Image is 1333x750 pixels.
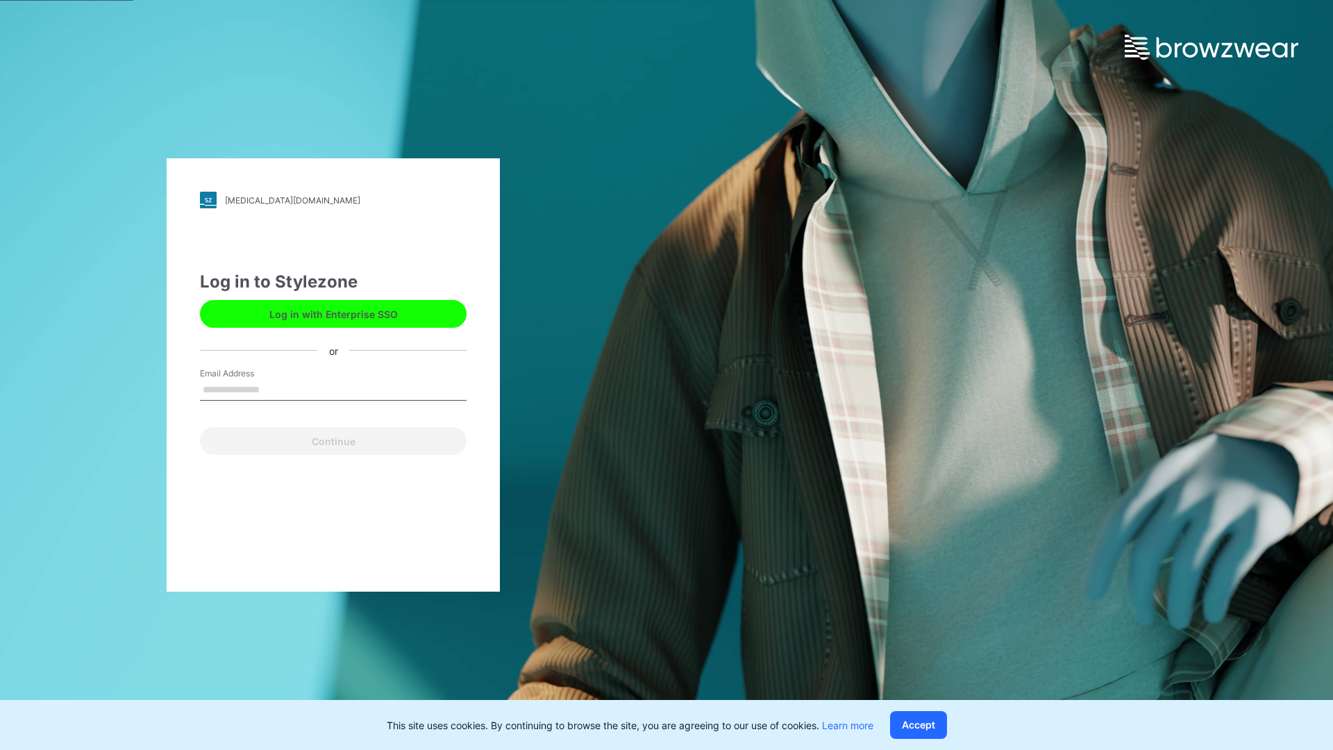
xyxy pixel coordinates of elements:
[200,192,217,208] img: stylezone-logo.562084cfcfab977791bfbf7441f1a819.svg
[318,343,349,358] div: or
[387,718,873,733] p: This site uses cookies. By continuing to browse the site, you are agreeing to our use of cookies.
[200,300,467,328] button: Log in with Enterprise SSO
[200,192,467,208] a: [MEDICAL_DATA][DOMAIN_NAME]
[890,711,947,739] button: Accept
[1125,35,1298,60] img: browzwear-logo.e42bd6dac1945053ebaf764b6aa21510.svg
[822,719,873,731] a: Learn more
[200,367,297,380] label: Email Address
[200,269,467,294] div: Log in to Stylezone
[225,195,360,206] div: [MEDICAL_DATA][DOMAIN_NAME]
